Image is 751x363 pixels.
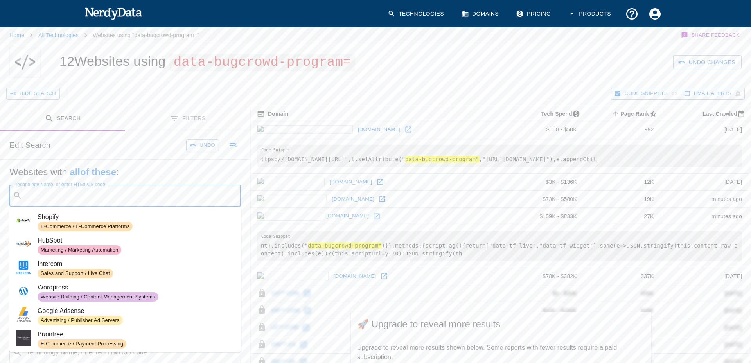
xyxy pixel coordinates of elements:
[186,139,219,151] button: Undo
[332,270,378,282] a: [DOMAIN_NAME]
[583,268,660,285] td: 337K
[583,190,660,208] td: 19K
[660,268,748,285] td: [DATE]
[38,32,79,38] a: All Technologies
[611,88,681,100] button: Hide Code Snippets
[660,121,748,138] td: [DATE]
[257,125,353,134] img: weightwatchers.com icon
[308,243,382,249] hl: data-bugcrowd-program"
[6,88,60,100] button: Hide Search
[328,176,374,188] a: [DOMAIN_NAME]
[620,2,643,25] button: Support and Documentation
[378,270,390,282] a: Open avanade.com in new window
[583,121,660,138] td: 992
[324,210,371,222] a: [DOMAIN_NAME]
[38,236,235,245] span: HubSpot
[38,283,235,292] span: Wordpress
[531,109,583,119] span: The estimated minimum and maximum annual tech spend each webpage has, based on the free, freemium...
[257,145,742,167] pre: ttps://[DOMAIN_NAME][URL]",t.setAttribute(" ,"[URL][DOMAIN_NAME]"),e.appendChil
[9,27,199,43] nav: breadcrumb
[694,89,731,98] span: Get email alerts with newly found website results. Click to enable.
[38,317,123,324] span: Advertising / Publisher Ad Servers
[692,109,748,119] span: Most recent date this website was successfully crawled
[511,2,557,25] a: Pricing
[643,2,667,25] button: Account Settings
[93,31,199,39] p: Websites using "data-bugcrowd-program="
[501,190,583,208] td: $73K - $580K
[13,47,37,78] img: "data-bugcrowd-program=" logo
[501,268,583,285] td: $78K - $382K
[125,106,250,131] button: Filters
[70,167,116,177] b: all of these
[456,2,505,25] a: Domains
[383,2,450,25] a: Technologies
[583,208,660,225] td: 27K
[38,223,133,230] span: E-Commerce / E-Commerce Platforms
[330,193,376,205] a: [DOMAIN_NAME]
[38,270,113,277] span: Sales and Support / Live Chat
[374,176,386,188] a: Open owllabs.com in new window
[38,293,158,301] span: Website Building / Content Management Systems
[9,32,24,38] a: Home
[673,55,742,70] button: Undo Changes
[583,173,660,190] td: 12K
[38,340,126,348] span: E-Commerce / Payment Processing
[611,109,660,119] span: A page popularity ranking based on a domain's backlinks. Smaller numbers signal more popular doma...
[405,156,479,162] hl: data-bugcrowd-program"
[9,139,50,151] h6: Edit Search
[357,318,645,331] span: 🚀 Upgrade to reveal more results
[357,343,645,362] p: Upgrade to reveal more results shown below. Some reports with fewer results require a paid subscr...
[624,89,667,98] span: Hide Code Snippets
[660,173,748,190] td: [DATE]
[257,231,742,261] pre: nt).includes(" )}},methods:{scriptTag(){return["data-tf-live","data-tf-widget"].some(e=>JSON.stri...
[38,306,235,316] span: Google Adsense
[59,54,355,68] h1: 12 Websites using
[38,330,235,339] span: Braintree
[660,208,748,225] td: minutes ago
[38,259,235,269] span: Intercom
[402,124,414,135] a: Open weightwatchers.com in new window
[9,166,241,178] h5: Websites with :
[257,178,325,186] img: owllabs.com icon
[257,109,288,119] span: The registered domain name (i.e. "nerdydata.com").
[257,272,329,280] img: avanade.com icon
[356,124,402,136] a: [DOMAIN_NAME]
[660,190,748,208] td: minutes ago
[501,208,583,225] td: $159K - $833K
[257,195,327,203] img: screwfix.com icon
[501,121,583,138] td: $500 - $50K
[257,212,321,221] img: deputy.com icon
[84,5,142,21] img: NerdyData.com
[15,181,105,188] label: Technology Name, or enter HTML/JS code
[38,212,235,222] span: Shopify
[169,54,355,71] span: data-bugcrowd-program=
[38,246,121,254] span: Marketing / Marketing Automation
[371,210,383,222] a: Open deputy.com in new window
[681,88,745,100] button: Get email alerts with newly found website results. Click to enable.
[680,27,742,43] button: Share Feedback
[501,173,583,190] td: $3K - $136K
[563,2,617,25] button: Products
[376,193,388,205] a: Open screwfix.com in new window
